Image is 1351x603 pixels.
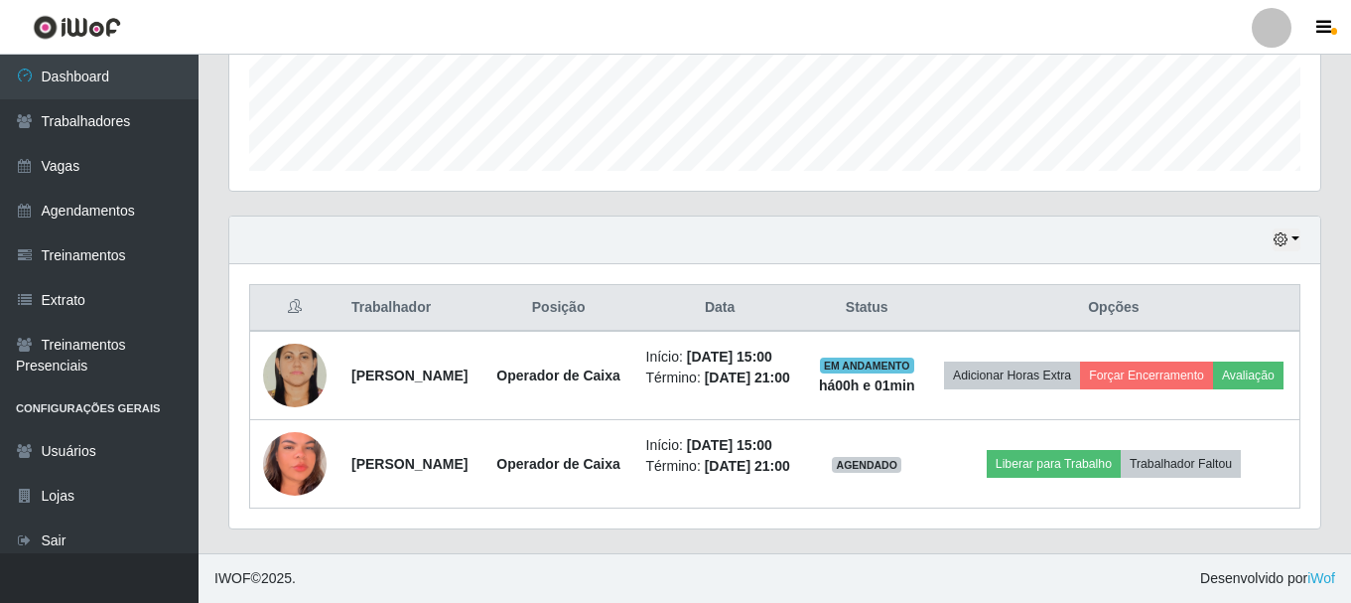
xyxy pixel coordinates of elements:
[1213,362,1283,389] button: Avaliação
[33,15,121,40] img: CoreUI Logo
[214,570,251,586] span: IWOF
[705,370,790,385] time: [DATE] 21:00
[646,435,794,456] li: Início:
[496,368,620,383] strong: Operador de Caixa
[1200,568,1335,589] span: Desenvolvido por
[263,395,327,533] img: 1756942601525.jpeg
[646,368,794,388] li: Término:
[806,285,928,332] th: Status
[820,358,914,374] span: EM ANDAMENTO
[687,349,772,365] time: [DATE] 15:00
[928,285,1300,332] th: Opções
[483,285,634,332] th: Posição
[646,347,794,368] li: Início:
[687,437,772,453] time: [DATE] 15:00
[944,362,1080,389] button: Adicionar Horas Extra
[351,368,468,383] strong: [PERSON_NAME]
[496,456,620,472] strong: Operador de Caixa
[1080,362,1213,389] button: Forçar Encerramento
[351,456,468,472] strong: [PERSON_NAME]
[214,568,296,589] span: © 2025 .
[339,285,483,332] th: Trabalhador
[987,450,1121,478] button: Liberar para Trabalho
[646,456,794,477] li: Término:
[819,377,915,393] strong: há 00 h e 01 min
[634,285,806,332] th: Data
[1121,450,1241,478] button: Trabalhador Faltou
[263,328,327,422] img: 1693145473232.jpeg
[705,458,790,474] time: [DATE] 21:00
[1307,570,1335,586] a: iWof
[832,457,901,473] span: AGENDADO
